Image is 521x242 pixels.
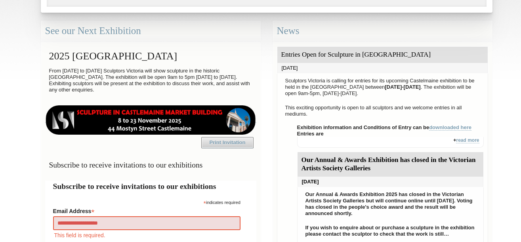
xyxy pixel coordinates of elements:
[41,21,261,42] div: See our Next Exhibition
[385,84,421,90] strong: [DATE]-[DATE]
[45,66,256,95] p: From [DATE] to [DATE] Sculptors Victoria will show sculpture in the historic [GEOGRAPHIC_DATA]. T...
[277,47,488,63] div: Entries Open for Sculpture in [GEOGRAPHIC_DATA]
[302,189,479,219] p: Our Annual & Awards Exhibition 2025 has closed in the Victorian Artists Society Galleries but wil...
[281,103,484,119] p: This exciting opportunity is open to all sculptors and we welcome entries in all mediums.
[298,152,483,177] div: Our Annual & Awards Exhibition has closed in the Victorian Artists Society Galleries
[297,124,472,131] strong: Exhibition information and Conditions of Entry can be
[201,137,254,148] a: Print Invitation
[45,46,256,66] h2: 2025 [GEOGRAPHIC_DATA]
[273,21,492,42] div: News
[302,223,479,239] p: If you wish to enquire about or purchase a sculpture in the exhibition please contact the sculpto...
[297,137,484,148] div: +
[53,181,248,192] h2: Subscribe to receive invitations to our exhibitions
[45,157,256,173] h3: Subscribe to receive invitations to our exhibitions
[53,198,240,206] div: indicates required
[298,177,483,187] div: [DATE]
[456,137,479,143] a: read more
[429,124,471,131] a: downloaded here
[277,63,488,73] div: [DATE]
[45,105,256,135] img: castlemaine-ldrbd25v2.png
[53,206,240,215] label: Email Address
[53,231,240,240] div: This field is required.
[281,76,484,99] p: Sculptors Victoria is calling for entries for its upcoming Castelmaine exhibition to be held in t...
